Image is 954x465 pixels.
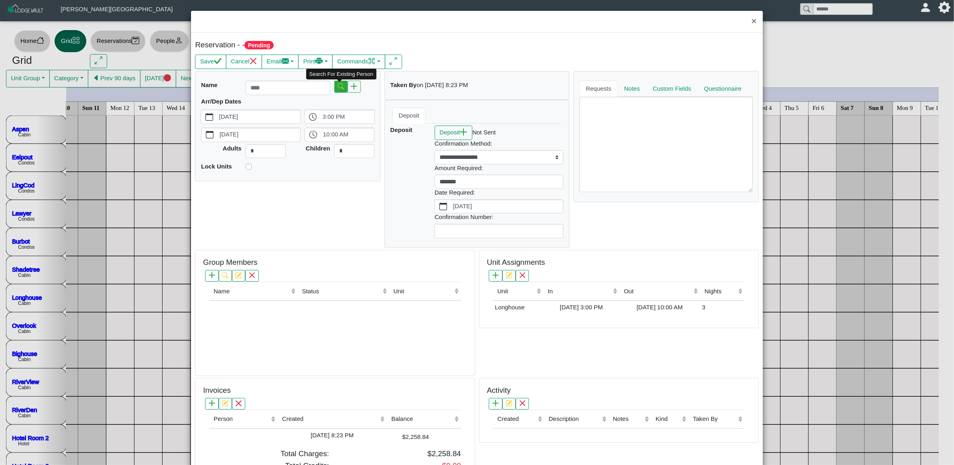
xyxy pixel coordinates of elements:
div: Nights [705,287,736,296]
svg: plus [492,272,499,278]
svg: plus [460,128,468,136]
svg: pencil square [506,272,512,278]
label: [DATE] [452,200,563,213]
button: x [245,270,258,282]
h6: Amount Required: [435,164,563,172]
button: Emailenvelope fill [262,55,299,69]
svg: pencil square [506,400,512,406]
button: plus [348,81,361,92]
button: Savecheck [195,55,226,69]
b: Name [201,81,218,88]
svg: envelope fill [282,57,289,65]
div: Unit [498,287,535,296]
svg: x [250,57,257,65]
div: In [548,287,611,296]
button: clock [305,110,321,124]
button: pencil square [219,398,232,410]
div: [DATE] 8:23 PM [280,431,385,440]
button: Cancelx [226,55,262,69]
div: Search For Existing Person [306,69,376,79]
button: plus [205,398,218,410]
svg: search [222,272,228,278]
h5: Group Members [203,258,257,267]
svg: plus [209,272,215,278]
svg: x [519,400,526,406]
button: search [334,81,348,92]
div: Unit [393,287,452,296]
svg: search [338,83,344,89]
button: pencil square [502,270,516,282]
svg: plus [209,400,215,406]
div: $2,258.84 [389,431,429,442]
i: Not Sent [472,129,496,136]
a: Requests [580,81,618,97]
svg: pencil square [235,272,242,278]
b: Arr/Dep Dates [201,98,241,105]
svg: calendar [206,131,214,138]
div: Created [498,414,536,424]
div: Created [282,414,378,424]
svg: arrows angle expand [390,57,397,65]
button: x [232,398,245,410]
button: calendar [201,110,218,124]
h5: Reservation - - [195,41,475,50]
div: Notes [613,414,643,424]
svg: x [249,272,255,278]
label: [DATE] [218,110,301,124]
svg: plus [492,400,499,406]
div: [DATE] 10:00 AM [621,303,698,312]
button: plus [205,270,218,282]
label: 3:00 PM [321,110,374,124]
h5: Unit Assignments [487,258,545,267]
button: pencil square [502,398,516,410]
button: arrows angle expand [385,55,402,69]
svg: printer fill [315,57,323,65]
button: clock [305,128,321,142]
h5: Total Charges: [209,449,329,459]
svg: check [214,57,222,65]
h5: Activity [487,386,511,395]
button: plus [489,270,502,282]
b: Taken By [391,81,417,88]
h6: Confirmation Number: [435,213,563,221]
button: plus [489,398,502,410]
svg: clock [309,131,317,138]
b: Lock Units [201,163,232,170]
h6: Confirmation Method: [435,140,563,147]
div: Person [214,414,269,424]
div: Kind [656,414,680,424]
button: calendar [435,200,452,213]
h5: Invoices [203,386,231,395]
div: Description [549,414,600,424]
button: Depositplus [435,126,472,140]
svg: x [519,272,526,278]
button: calendar [201,128,218,142]
div: Balance [391,414,453,424]
label: [DATE] [218,128,300,142]
div: Taken By [693,414,736,424]
button: pencil square [232,270,245,282]
svg: calendar [205,113,213,121]
h6: Date Required: [435,189,563,196]
i: on [DATE] 8:23 PM [417,81,468,88]
a: Custom Fields [647,81,698,97]
b: Adults [223,145,242,152]
button: search [219,270,232,282]
svg: x [235,400,242,406]
b: Deposit [391,126,413,133]
a: Notes [618,81,646,97]
button: x [516,270,529,282]
label: 10:00 AM [321,128,374,142]
td: Longhouse [493,301,543,314]
td: 3 [700,301,744,314]
svg: plus [351,83,357,89]
svg: command [368,57,376,65]
button: x [516,398,529,410]
a: Questionnaire [698,81,748,97]
button: Printprinter fill [298,55,333,69]
svg: calendar [439,203,447,210]
div: Out [624,287,692,296]
div: Status [302,287,381,296]
button: Close [745,11,763,32]
svg: clock [309,113,317,121]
